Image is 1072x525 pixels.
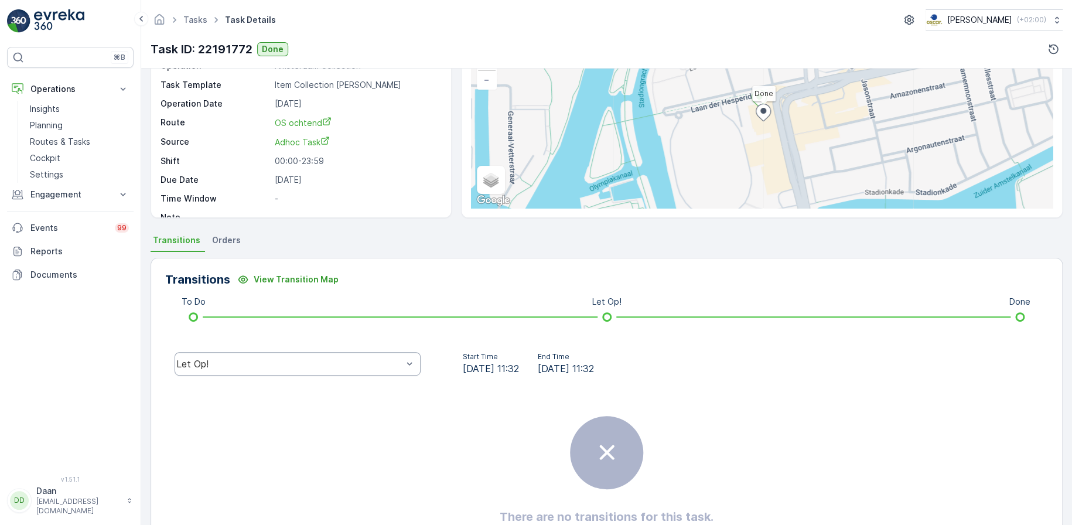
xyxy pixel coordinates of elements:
[230,270,346,289] button: View Transition Map
[7,183,134,206] button: Engagement
[275,98,439,110] p: [DATE]
[161,212,270,223] p: Note
[30,120,63,131] p: Planning
[153,234,200,246] span: Transitions
[275,212,439,223] p: -
[7,476,134,483] span: v 1.51.1
[10,491,29,510] div: DD
[275,193,439,204] p: -
[257,42,288,56] button: Done
[36,497,121,516] p: [EMAIL_ADDRESS][DOMAIN_NAME]
[30,189,110,200] p: Engagement
[7,240,134,263] a: Reports
[474,193,513,208] a: Open this area in Google Maps (opens a new window)
[161,117,270,129] p: Route
[926,9,1063,30] button: [PERSON_NAME](+02:00)
[1017,15,1046,25] p: ( +02:00 )
[484,74,490,84] span: −
[30,246,129,257] p: Reports
[275,136,439,148] a: Adhoc Task
[30,222,108,234] p: Events
[114,53,125,62] p: ⌘B
[161,193,270,204] p: Time Window
[7,216,134,240] a: Events99
[36,485,121,497] p: Daan
[538,352,594,362] p: End Time
[592,296,622,308] p: Let Op!
[7,263,134,287] a: Documents
[275,174,439,186] p: [DATE]
[275,155,439,167] p: 00:00-23:59
[25,117,134,134] a: Planning
[161,98,270,110] p: Operation Date
[161,79,270,91] p: Task Template
[275,79,439,91] p: Item Collection [PERSON_NAME]
[1009,296,1030,308] p: Done
[212,234,241,246] span: Orders
[161,174,270,186] p: Due Date
[275,118,332,128] span: OS ochtend
[30,136,90,148] p: Routes & Tasks
[182,296,206,308] p: To Do
[30,169,63,180] p: Settings
[223,14,278,26] span: Task Details
[463,362,519,376] span: [DATE] 11:32
[275,137,330,147] span: Adhoc Task
[151,40,252,58] p: Task ID: 22191772
[25,101,134,117] a: Insights
[34,9,84,33] img: logo_light-DOdMpM7g.png
[478,71,496,88] a: Zoom Out
[161,155,270,167] p: Shift
[25,134,134,150] a: Routes & Tasks
[7,9,30,33] img: logo
[474,193,513,208] img: Google
[183,15,207,25] a: Tasks
[7,485,134,516] button: DDDaan[EMAIL_ADDRESS][DOMAIN_NAME]
[165,271,230,288] p: Transitions
[947,14,1012,26] p: [PERSON_NAME]
[30,83,110,95] p: Operations
[30,269,129,281] p: Documents
[161,136,270,148] p: Source
[463,352,519,362] p: Start Time
[538,362,594,376] span: [DATE] 11:32
[926,13,943,26] img: basis-logo_rgb2x.png
[30,152,60,164] p: Cockpit
[254,274,339,285] p: View Transition Map
[7,77,134,101] button: Operations
[478,167,504,193] a: Layers
[262,43,284,55] p: Done
[153,18,166,28] a: Homepage
[117,223,127,233] p: 99
[25,150,134,166] a: Cockpit
[30,103,60,115] p: Insights
[176,359,402,369] div: Let Op!
[25,166,134,183] a: Settings
[275,117,439,129] a: OS ochtend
